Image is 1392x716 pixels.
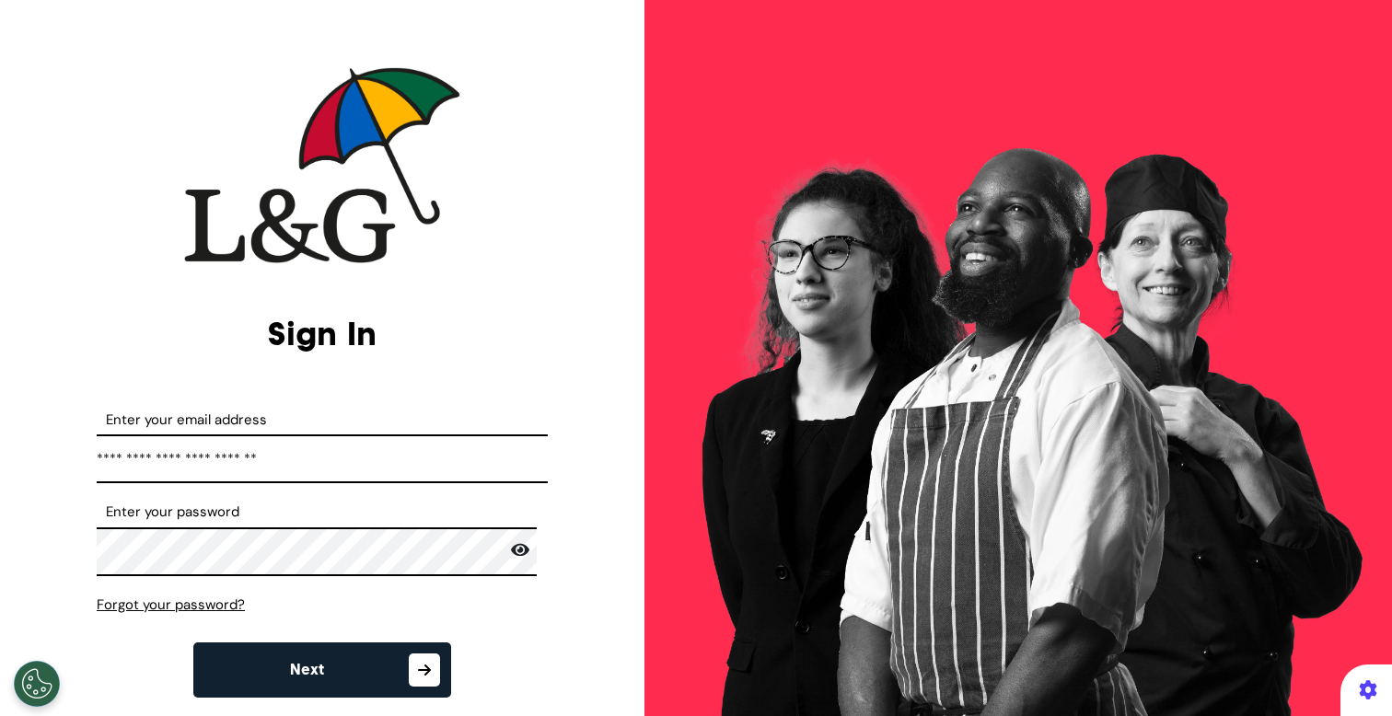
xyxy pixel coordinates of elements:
label: Enter your email address [97,410,548,431]
h2: Sign In [97,314,548,353]
button: Next [193,642,451,698]
span: Next [290,663,324,677]
img: company logo [184,67,460,263]
span: Forgot your password? [97,595,245,614]
button: Open Preferences [14,661,60,707]
label: Enter your password [97,502,548,523]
